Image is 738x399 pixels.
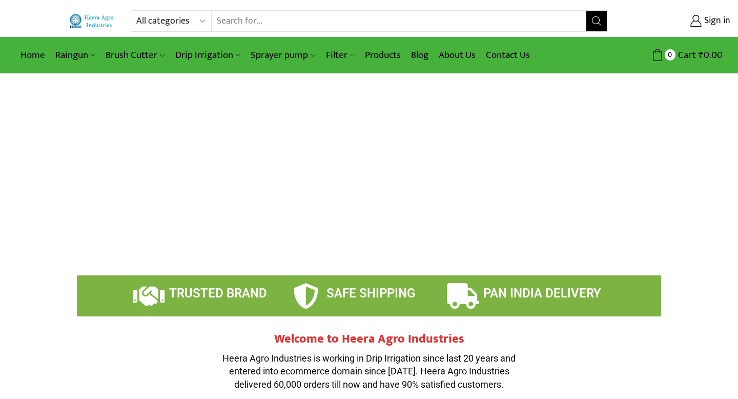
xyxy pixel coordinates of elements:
[623,12,730,30] a: Sign in
[675,48,696,62] span: Cart
[321,43,360,67] a: Filter
[326,286,415,301] span: SAFE SHIPPING
[699,47,704,63] span: ₹
[15,43,50,67] a: Home
[170,43,245,67] a: Drip Irrigation
[215,352,523,391] p: Heera Agro Industries is working in Drip Irrigation since last 20 years and entered into ecommerc...
[434,43,481,67] a: About Us
[618,46,723,65] a: 0 Cart ₹0.00
[586,11,607,31] button: Search button
[665,49,675,60] span: 0
[50,43,100,67] a: Raingun
[245,43,320,67] a: Sprayer pump
[100,43,170,67] a: Brush Cutter
[699,47,723,63] bdi: 0.00
[483,286,601,301] span: PAN INDIA DELIVERY
[406,43,434,67] a: Blog
[215,332,523,347] h2: Welcome to Heera Agro Industries
[360,43,406,67] a: Products
[212,11,586,31] input: Search for...
[169,286,267,301] span: TRUSTED BRAND
[481,43,535,67] a: Contact Us
[702,14,730,28] span: Sign in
